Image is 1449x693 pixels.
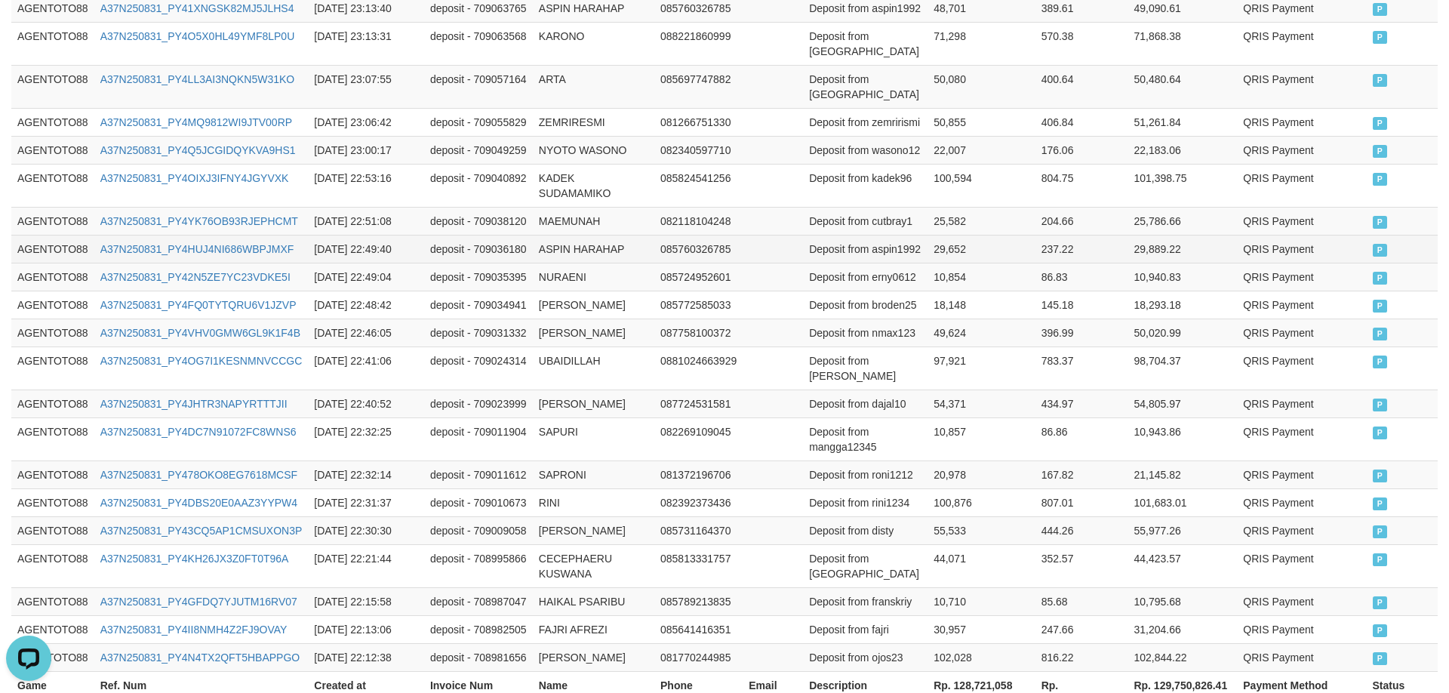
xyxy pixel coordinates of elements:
[1237,390,1366,417] td: QRIS Payment
[654,346,743,390] td: 0881024663929
[654,164,743,207] td: 085824541256
[1373,497,1388,510] span: PAID
[803,643,928,671] td: Deposit from ojos23
[1128,460,1237,488] td: 21,145.82
[308,164,424,207] td: [DATE] 22:53:16
[1128,164,1237,207] td: 101,398.75
[928,263,1035,291] td: 10,854
[1035,390,1128,417] td: 434.97
[533,390,654,417] td: [PERSON_NAME]
[1237,319,1366,346] td: QRIS Payment
[308,417,424,460] td: [DATE] 22:32:25
[1128,615,1237,643] td: 31,204.66
[1128,108,1237,136] td: 51,261.84
[803,587,928,615] td: Deposit from franskriy
[654,65,743,108] td: 085697747882
[1373,74,1388,87] span: PAID
[533,291,654,319] td: [PERSON_NAME]
[1035,615,1128,643] td: 247.66
[654,488,743,516] td: 082392373436
[1128,207,1237,235] td: 25,786.66
[533,136,654,164] td: NYOTO WASONO
[654,544,743,587] td: 085813331757
[928,207,1035,235] td: 25,582
[1373,427,1388,439] span: PAID
[533,615,654,643] td: FAJRI AFREZI
[308,207,424,235] td: [DATE] 22:51:08
[803,544,928,587] td: Deposit from [GEOGRAPHIC_DATA]
[100,271,291,283] a: A37N250831_PY42N5ZE7YC23VDKE5I
[803,207,928,235] td: Deposit from cutbray1
[928,65,1035,108] td: 50,080
[1373,596,1388,609] span: PAID
[928,643,1035,671] td: 102,028
[11,544,94,587] td: AGENTOTO88
[533,417,654,460] td: SAPURI
[1128,22,1237,65] td: 71,868.38
[1035,488,1128,516] td: 807.01
[308,390,424,417] td: [DATE] 22:40:52
[11,164,94,207] td: AGENTOTO88
[1035,164,1128,207] td: 804.75
[100,624,288,636] a: A37N250831_PY4II8NMH4Z2FJ9OVAY
[1373,328,1388,340] span: PAID
[1035,65,1128,108] td: 400.64
[1237,207,1366,235] td: QRIS Payment
[1128,65,1237,108] td: 50,480.64
[11,417,94,460] td: AGENTOTO88
[1373,216,1388,229] span: PAID
[1373,652,1388,665] span: PAID
[6,6,51,51] button: Open LiveChat chat widget
[308,460,424,488] td: [DATE] 22:32:14
[424,460,533,488] td: deposit - 709011612
[803,346,928,390] td: Deposit from [PERSON_NAME]
[533,460,654,488] td: SAPRONI
[1237,65,1366,108] td: QRIS Payment
[1237,164,1366,207] td: QRIS Payment
[1373,272,1388,285] span: PAID
[1035,22,1128,65] td: 570.38
[1035,346,1128,390] td: 783.37
[654,319,743,346] td: 087758100372
[1035,544,1128,587] td: 352.57
[533,516,654,544] td: [PERSON_NAME]
[1373,470,1388,482] span: PAID
[654,207,743,235] td: 082118104248
[11,516,94,544] td: AGENTOTO88
[100,172,289,184] a: A37N250831_PY4OIXJ3IFNY4JGYVXK
[100,398,288,410] a: A37N250831_PY4JHTR3NAPYRTTTJII
[308,22,424,65] td: [DATE] 23:13:31
[654,516,743,544] td: 085731164370
[654,108,743,136] td: 081266751330
[803,291,928,319] td: Deposit from broden25
[803,108,928,136] td: Deposit from zemrirismi
[308,235,424,263] td: [DATE] 22:49:40
[11,136,94,164] td: AGENTOTO88
[11,587,94,615] td: AGENTOTO88
[100,327,300,339] a: A37N250831_PY4VHV0GMW6GL9K1F4B
[1035,207,1128,235] td: 204.66
[1035,291,1128,319] td: 145.18
[424,136,533,164] td: deposit - 709049259
[928,108,1035,136] td: 50,855
[803,65,928,108] td: Deposit from [GEOGRAPHIC_DATA]
[533,587,654,615] td: HAIKAL PSARIBU
[11,263,94,291] td: AGENTOTO88
[533,108,654,136] td: ZEMRIRESMI
[654,643,743,671] td: 081770244985
[11,207,94,235] td: AGENTOTO88
[1128,643,1237,671] td: 102,844.22
[11,22,94,65] td: AGENTOTO88
[1035,108,1128,136] td: 406.84
[533,65,654,108] td: ARTA
[308,587,424,615] td: [DATE] 22:15:58
[1128,319,1237,346] td: 50,020.99
[1035,263,1128,291] td: 86.83
[1237,136,1366,164] td: QRIS Payment
[928,587,1035,615] td: 10,710
[308,136,424,164] td: [DATE] 23:00:17
[11,235,94,263] td: AGENTOTO88
[424,390,533,417] td: deposit - 709023999
[803,488,928,516] td: Deposit from rini1234
[533,488,654,516] td: RINI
